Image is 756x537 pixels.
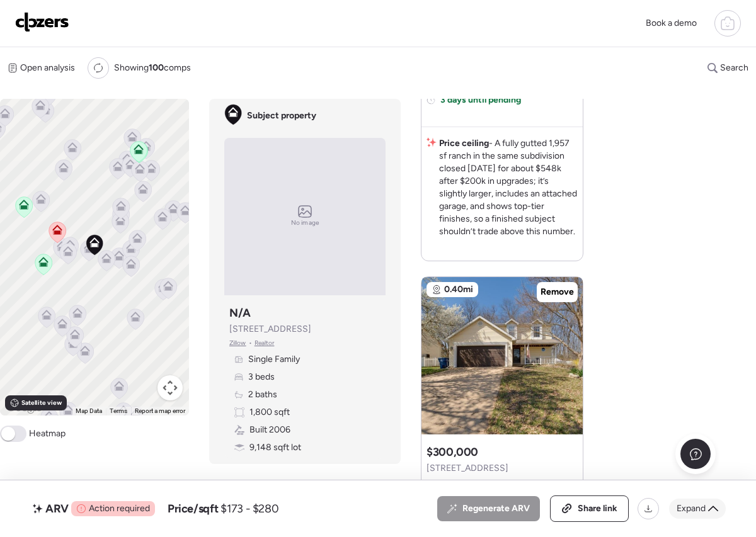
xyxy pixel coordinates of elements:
span: ARV [45,501,69,516]
strong: Price ceiling [439,138,489,149]
span: Action required [89,502,150,515]
span: Satellite view [21,398,62,408]
a: Open this area in Google Maps (opens a new window) [3,399,45,415]
span: Built 2006 [249,424,290,436]
span: Heatmap [29,427,66,440]
span: 2 baths [248,388,277,401]
span: [STREET_ADDRESS] [427,462,508,475]
a: Report a map error [135,407,185,414]
span: 3 days until pending [440,94,521,106]
span: • [249,338,252,348]
span: $173 - $280 [220,501,278,516]
span: 9,148 sqft lot [249,441,301,454]
span: Realtor [255,338,275,348]
span: 1,800 sqft [249,406,290,419]
img: Google [3,399,45,415]
span: Showing comps [114,62,191,74]
span: 100 [149,62,164,73]
span: Price/sqft [168,501,218,516]
h3: $300,000 [427,444,478,460]
span: [STREET_ADDRESS] [229,323,311,336]
span: No image [291,218,319,228]
h3: N/A [229,305,251,320]
span: Regenerate ARV [462,502,530,515]
p: - A fully gutted 1,957 sf ranch in the same subdivision closed [DATE] for about $548k after $200k... [439,137,578,238]
a: Terms [110,407,127,414]
span: Expand [677,502,706,515]
span: Book a demo [646,18,697,28]
span: 3 beds [248,371,275,383]
span: Share link [578,502,617,515]
button: Map Data [76,407,102,415]
span: Search [720,62,748,74]
button: Map camera controls [157,375,183,400]
span: Remove [541,286,574,298]
span: Zillow [229,338,246,348]
span: Subject property [247,110,316,122]
span: Single Family [248,353,300,366]
img: Logo [15,12,69,32]
span: Open analysis [20,62,75,74]
span: 0.40mi [444,283,473,296]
